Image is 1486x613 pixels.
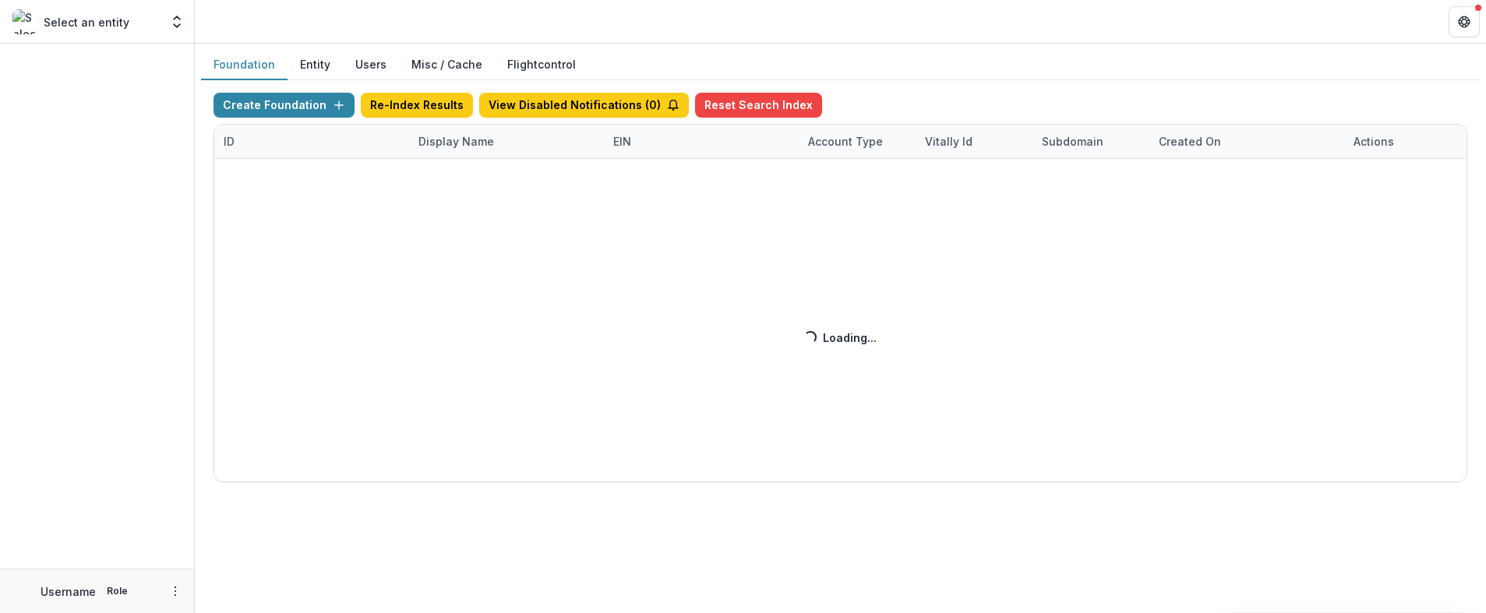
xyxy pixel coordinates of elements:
[102,584,132,598] p: Role
[166,6,188,37] button: Open entity switcher
[288,50,343,80] button: Entity
[12,9,37,34] img: Select an entity
[399,50,495,80] button: Misc / Cache
[166,582,185,601] button: More
[41,583,96,600] p: Username
[507,56,576,72] a: Flightcontrol
[343,50,399,80] button: Users
[1449,6,1480,37] button: Get Help
[201,50,288,80] button: Foundation
[44,14,129,30] p: Select an entity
